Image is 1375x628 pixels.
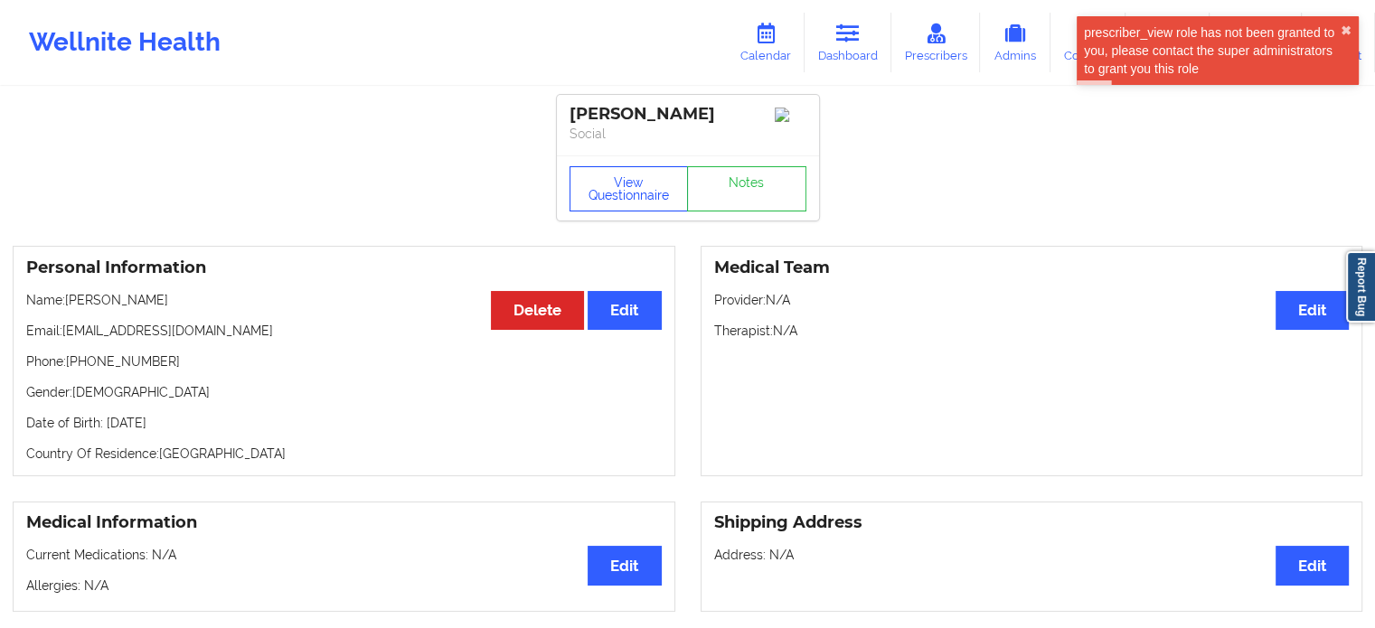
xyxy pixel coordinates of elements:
[26,322,662,340] p: Email: [EMAIL_ADDRESS][DOMAIN_NAME]
[26,576,662,595] p: Allergies: N/A
[714,546,1350,564] p: Address: N/A
[714,291,1350,309] p: Provider: N/A
[588,291,661,330] button: Edit
[26,414,662,432] p: Date of Birth: [DATE]
[775,108,806,122] img: Image%2Fplaceholer-image.png
[714,512,1350,533] h3: Shipping Address
[687,166,806,211] a: Notes
[570,104,806,125] div: [PERSON_NAME]
[1346,251,1375,323] a: Report Bug
[980,13,1050,72] a: Admins
[570,125,806,143] p: Social
[26,383,662,401] p: Gender: [DEMOGRAPHIC_DATA]
[1084,23,1341,78] div: prescriber_view role has not been granted to you, please contact the super administrators to gran...
[26,291,662,309] p: Name: [PERSON_NAME]
[714,258,1350,278] h3: Medical Team
[570,166,689,211] button: View Questionnaire
[1050,13,1125,72] a: Coaches
[26,445,662,463] p: Country Of Residence: [GEOGRAPHIC_DATA]
[26,546,662,564] p: Current Medications: N/A
[1276,291,1349,330] button: Edit
[714,322,1350,340] p: Therapist: N/A
[491,291,584,330] button: Delete
[891,13,981,72] a: Prescribers
[805,13,891,72] a: Dashboard
[26,258,662,278] h3: Personal Information
[26,512,662,533] h3: Medical Information
[1341,23,1351,38] button: close
[588,546,661,585] button: Edit
[727,13,805,72] a: Calendar
[1276,546,1349,585] button: Edit
[26,352,662,370] p: Phone: [PHONE_NUMBER]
